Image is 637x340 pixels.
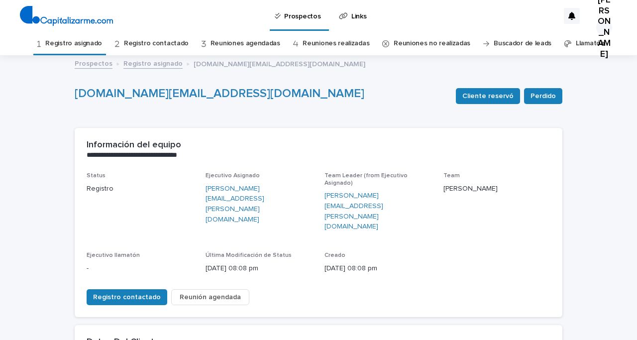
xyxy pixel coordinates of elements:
a: Reuniones realizadas [303,32,369,55]
span: Reunión agendada [180,292,241,302]
span: Creado [324,252,345,258]
span: Ejecutivo llamatón [87,252,140,258]
a: Buscador de leads [494,32,551,55]
p: Registro [87,184,194,194]
p: [DATE] 08:08 pm [324,263,431,274]
button: Cliente reservó [456,88,520,104]
a: [PERSON_NAME][EMAIL_ADDRESS][PERSON_NAME][DOMAIN_NAME] [206,184,313,225]
a: [DOMAIN_NAME][EMAIL_ADDRESS][DOMAIN_NAME] [75,88,364,100]
span: Status [87,173,106,179]
h2: Información del equipo [87,140,181,151]
a: Reuniones no realizadas [394,32,470,55]
button: Reunión agendada [171,289,249,305]
span: Ejecutivo Asignado [206,173,260,179]
img: 4arMvv9wSvmHTHbXwTim [20,6,113,26]
span: Última Modificación de Status [206,252,292,258]
button: Registro contactado [87,289,167,305]
span: Cliente reservó [462,91,514,101]
p: [DATE] 08:08 pm [206,263,313,274]
a: Llamatón [576,32,605,55]
p: - [87,263,194,274]
span: Perdido [531,91,556,101]
a: Prospectos [75,57,112,69]
a: Reuniones agendadas [211,32,280,55]
button: Perdido [524,88,562,104]
span: Team [443,173,460,179]
p: [PERSON_NAME] [443,184,550,194]
span: Team Leader (from Ejecutivo Asignado) [324,173,408,186]
a: [PERSON_NAME][EMAIL_ADDRESS][PERSON_NAME][DOMAIN_NAME] [324,191,431,232]
a: Registro contactado [124,32,189,55]
div: [PERSON_NAME] [596,19,612,35]
a: Registro asignado [45,32,102,55]
a: Registro asignado [123,57,183,69]
span: Registro contactado [93,292,161,302]
p: [DOMAIN_NAME][EMAIL_ADDRESS][DOMAIN_NAME] [194,58,365,69]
